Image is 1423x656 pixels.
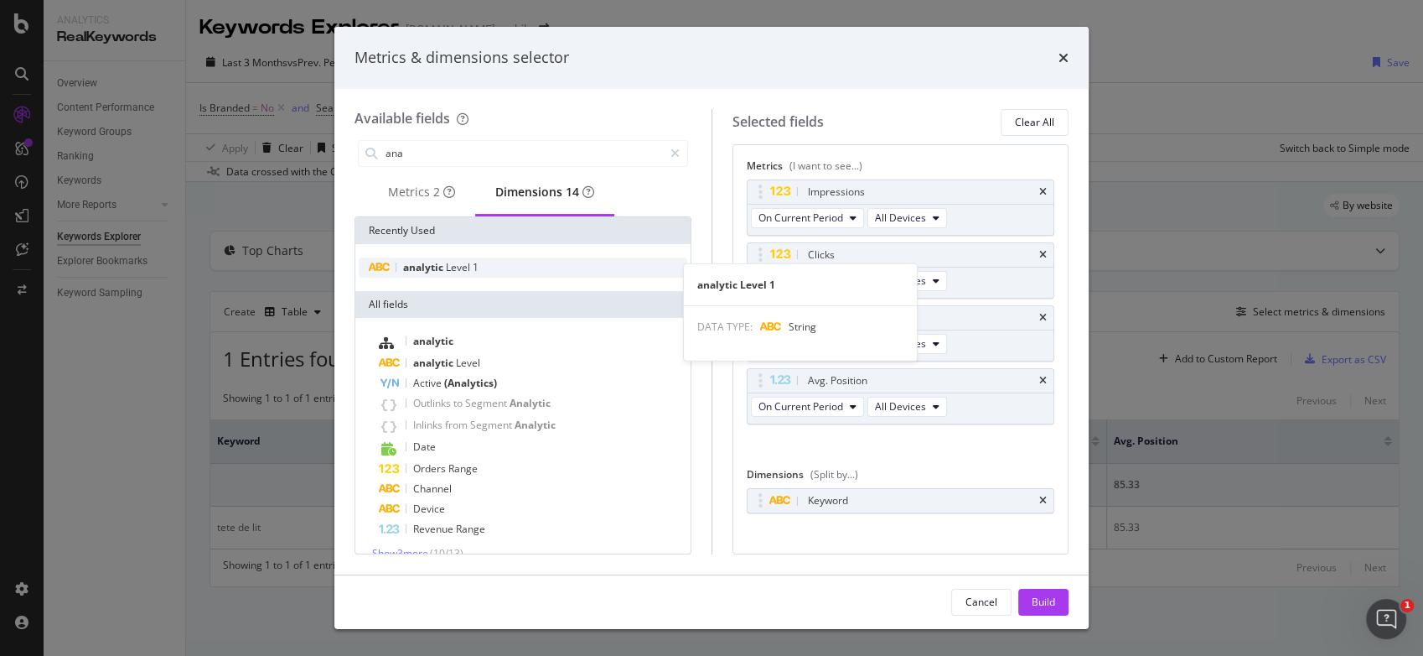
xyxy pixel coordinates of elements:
[355,291,691,318] div: All fields
[684,278,917,292] div: analytic Level 1
[465,396,510,410] span: Segment
[453,396,465,410] span: to
[808,247,835,263] div: Clicks
[515,418,556,432] span: Analytic
[758,211,843,225] span: On Current Period
[789,159,862,173] div: (I want to see...)
[413,396,453,410] span: Outlinks
[413,482,452,496] span: Channel
[810,467,858,482] div: (Split by...)
[510,396,551,410] span: Analytic
[1366,599,1406,639] iframe: Intercom live chat
[1039,313,1047,323] div: times
[1039,376,1047,386] div: times
[445,418,470,432] span: from
[433,184,440,200] div: brand label
[747,180,1055,236] div: ImpressionstimesOn Current PeriodAll Devices
[1032,595,1055,609] div: Build
[751,397,864,417] button: On Current Period
[808,492,848,509] div: Keyword
[334,27,1089,629] div: modal
[697,320,753,334] span: DATA TYPE:
[413,461,448,476] span: Orders
[430,546,463,560] span: ( 10 / 13 )
[951,589,1012,616] button: Cancel
[1018,589,1069,616] button: Build
[1039,187,1047,197] div: times
[413,502,445,516] span: Device
[1039,496,1047,506] div: times
[1039,250,1047,260] div: times
[732,112,824,132] div: Selected fields
[1001,109,1069,136] button: Clear All
[875,211,926,225] span: All Devices
[413,376,444,390] span: Active
[470,418,515,432] span: Segment
[747,488,1055,513] div: Keywordtimes
[751,208,864,228] button: On Current Period
[388,184,455,200] div: Metrics
[413,440,436,454] span: Date
[566,184,579,200] div: brand label
[747,242,1055,299] div: ClickstimesOn Current PeriodAll Devices
[355,217,691,244] div: Recently Used
[1400,599,1414,612] span: 1
[495,184,594,200] div: Dimensions
[747,159,1055,180] div: Metrics
[372,546,428,560] span: Show 3 more
[456,522,485,536] span: Range
[413,418,445,432] span: Inlinks
[758,399,843,414] span: On Current Period
[473,260,479,274] span: 1
[808,372,867,389] div: Avg. Position
[875,399,926,414] span: All Devices
[413,356,456,370] span: analytic
[965,595,997,609] div: Cancel
[566,184,579,200] span: 14
[789,320,816,334] span: String
[456,356,480,370] span: Level
[413,334,453,348] span: analytic
[433,184,440,200] span: 2
[1058,47,1069,69] div: times
[867,208,947,228] button: All Devices
[808,184,865,200] div: Impressions
[403,260,446,274] span: analytic
[444,376,497,390] span: (Analytics)
[354,47,569,69] div: Metrics & dimensions selector
[384,141,663,166] input: Search by field name
[413,522,456,536] span: Revenue
[354,109,450,128] div: Available fields
[448,461,478,476] span: Range
[747,467,1055,488] div: Dimensions
[747,368,1055,424] div: Avg. PositiontimesOn Current PeriodAll Devices
[1015,115,1054,129] div: Clear All
[446,260,473,274] span: Level
[867,397,947,417] button: All Devices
